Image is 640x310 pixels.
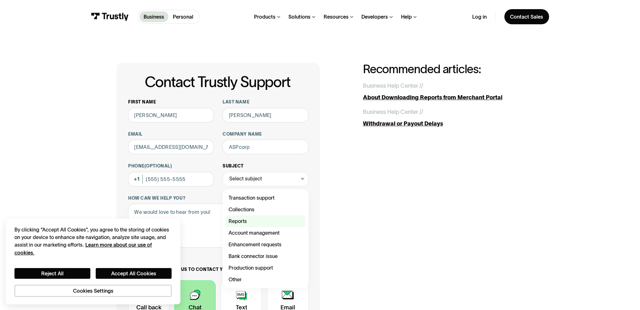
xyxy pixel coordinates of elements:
a: More information about your privacy, opens in a new tab [14,242,152,255]
p: Personal [173,13,193,20]
div: Developers [361,14,388,20]
button: Reject All [14,268,90,279]
div: / [421,108,423,116]
input: alex@mail.com [128,140,214,154]
div: Business Help Center / [363,81,421,90]
div: Select subject [223,172,308,186]
button: Accept All Cookies [96,268,172,279]
nav: Select subject [223,186,308,288]
a: Business [139,11,169,22]
div: Withdrawal or Payout Delays [363,119,524,128]
span: Bank connector issue [229,252,278,261]
div: Contact Sales [510,14,543,20]
span: Enhancement requests [229,240,281,249]
label: Phone [128,163,214,169]
input: (555) 555-5555 [128,172,214,186]
input: ASPcorp [223,140,308,154]
span: Transaction support [229,194,275,202]
label: Email [128,131,214,137]
label: How can we help you? [128,195,309,201]
label: How would you like us to contact you? [128,266,309,272]
div: By clicking “Accept All Cookies”, you agree to the storing of cookies on your device to enhance s... [14,226,172,256]
label: Company name [223,131,308,137]
label: First name [128,99,214,105]
h2: Recommended articles: [363,63,524,76]
span: Account management [229,229,280,237]
div: Business Help Center / [363,108,421,116]
a: Contact Sales [504,9,549,25]
p: Business [144,13,164,20]
div: Products [254,14,275,20]
span: (Optional) [144,163,172,168]
div: Solutions [288,14,310,20]
input: Howard [223,108,308,122]
div: / [421,81,423,90]
label: Subject [223,163,308,169]
span: Production support [229,264,273,272]
a: Log in [472,14,486,20]
button: Cookies Settings [14,285,172,297]
span: Other [229,275,242,284]
span: Reports [229,217,247,226]
a: Business Help Center //Withdrawal or Payout Delays [363,108,524,128]
input: Alex [128,108,214,122]
a: Personal [168,11,198,22]
img: Trustly Logo [91,13,129,20]
div: Resources [324,14,348,20]
div: Privacy [14,226,172,297]
h1: Contact Trustly Support [127,74,309,90]
div: Cookie banner [6,219,180,304]
div: About Downloading Reports from Merchant Portal [363,93,524,102]
div: Help [401,14,412,20]
div: Select subject [229,174,262,183]
span: Collections [229,205,254,214]
a: Business Help Center //About Downloading Reports from Merchant Portal [363,81,524,102]
label: Last name [223,99,308,105]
